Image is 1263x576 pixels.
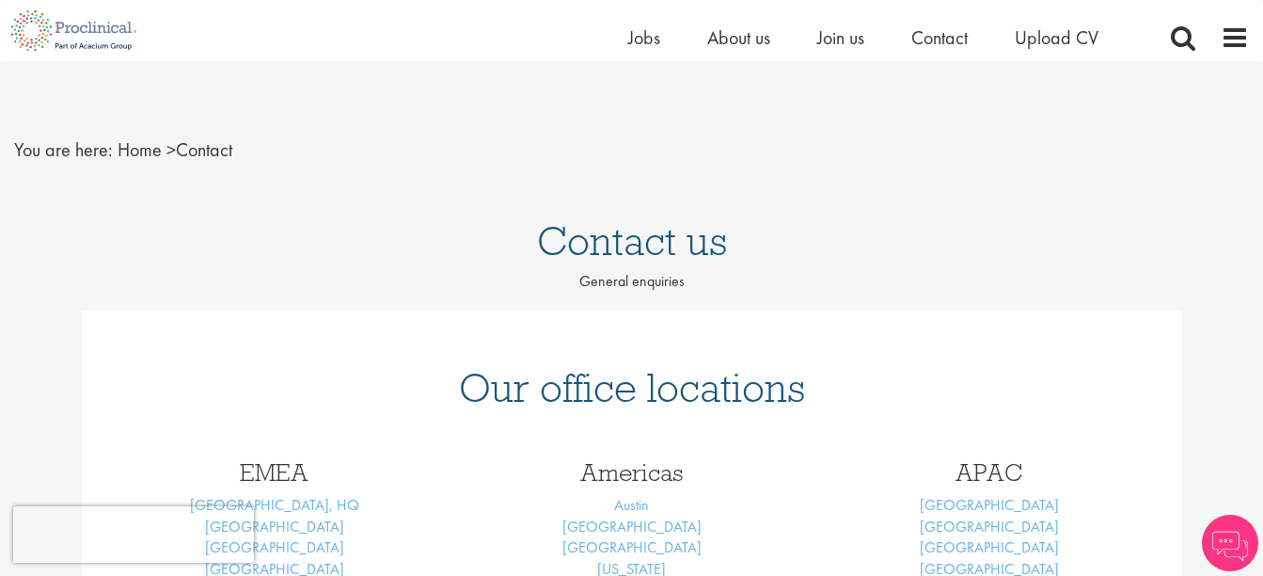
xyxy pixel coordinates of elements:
[1015,25,1098,50] a: Upload CV
[920,495,1059,515] a: [GEOGRAPHIC_DATA]
[911,25,968,50] a: Contact
[562,517,702,536] a: [GEOGRAPHIC_DATA]
[110,460,439,485] h3: EMEA
[817,25,864,50] a: Join us
[13,506,254,563] iframe: reCAPTCHA
[14,137,113,162] span: You are here:
[1202,515,1258,571] img: Chatbot
[118,137,232,162] span: Contact
[467,460,797,485] h3: Americas
[118,137,162,162] a: breadcrumb link to Home
[920,537,1059,557] a: [GEOGRAPHIC_DATA]
[562,537,702,557] a: [GEOGRAPHIC_DATA]
[920,517,1059,536] a: [GEOGRAPHIC_DATA]
[205,517,344,536] a: [GEOGRAPHIC_DATA]
[166,137,176,162] span: >
[628,25,660,50] a: Jobs
[707,25,770,50] a: About us
[825,460,1154,485] h3: APAC
[110,367,1154,408] h1: Our office locations
[205,537,344,557] a: [GEOGRAPHIC_DATA]
[614,495,649,515] a: Austin
[190,495,359,515] a: [GEOGRAPHIC_DATA], HQ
